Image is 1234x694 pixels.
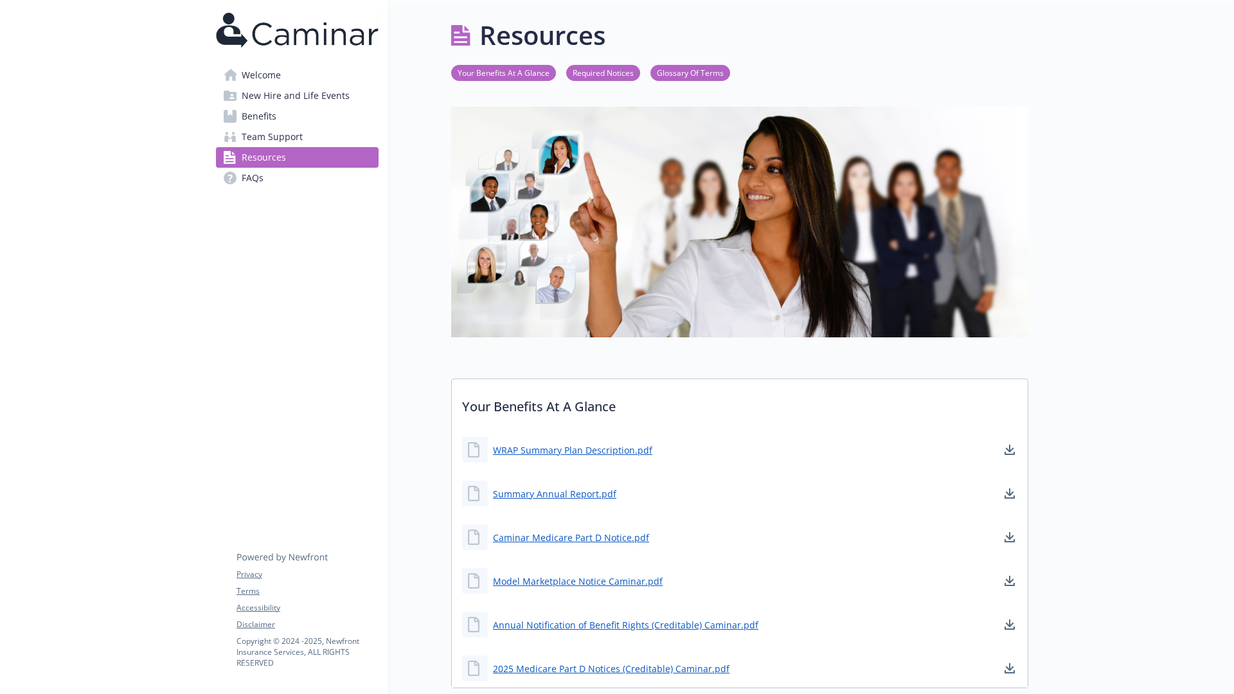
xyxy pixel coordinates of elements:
[451,107,1028,337] img: resources page banner
[237,585,378,597] a: Terms
[451,66,556,78] a: Your Benefits At A Glance
[493,487,616,501] a: Summary Annual Report.pdf
[242,127,303,147] span: Team Support
[237,569,378,580] a: Privacy
[566,66,640,78] a: Required Notices
[1002,573,1017,589] a: download document
[237,602,378,614] a: Accessibility
[452,379,1028,427] p: Your Benefits At A Glance
[1002,617,1017,632] a: download document
[216,168,379,188] a: FAQs
[216,85,379,106] a: New Hire and Life Events
[493,443,652,457] a: WRAP Summary Plan Description.pdf
[242,147,286,168] span: Resources
[216,106,379,127] a: Benefits
[242,65,281,85] span: Welcome
[216,147,379,168] a: Resources
[242,85,350,106] span: New Hire and Life Events
[237,636,378,668] p: Copyright © 2024 - 2025 , Newfront Insurance Services, ALL RIGHTS RESERVED
[479,16,605,55] h1: Resources
[1002,661,1017,676] a: download document
[650,66,730,78] a: Glossary Of Terms
[242,106,276,127] span: Benefits
[1002,529,1017,545] a: download document
[242,168,264,188] span: FAQs
[493,618,758,632] a: Annual Notification of Benefit Rights (Creditable) Caminar.pdf
[1002,442,1017,458] a: download document
[237,619,378,630] a: Disclaimer
[1002,486,1017,501] a: download document
[493,662,729,675] a: 2025 Medicare Part D Notices (Creditable) Caminar.pdf
[493,574,663,588] a: Model Marketplace Notice Caminar.pdf
[216,127,379,147] a: Team Support
[493,531,649,544] a: Caminar Medicare Part D Notice.pdf
[216,65,379,85] a: Welcome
